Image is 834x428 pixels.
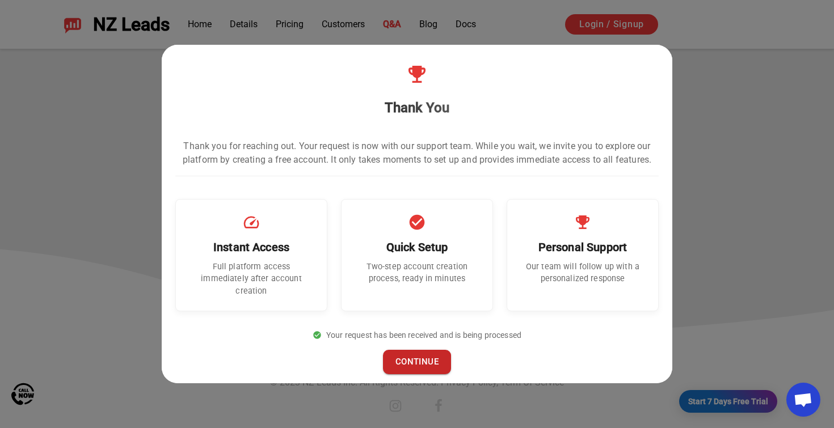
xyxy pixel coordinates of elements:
[383,350,451,374] button: CONTINUE
[189,238,313,256] h6: Instant Access
[521,261,645,285] p: Our team will follow up with a personalized response
[355,238,479,256] h6: Quick Setup
[786,383,820,417] div: Open chat
[521,238,645,256] h6: Personal Support
[189,261,313,298] p: Full platform access immediately after account creation
[355,261,479,285] p: Two-step account creation process, ready in minutes
[175,329,659,341] p: Your request has been received and is being processed
[175,139,659,167] p: Thank you for reaching out. Your request is now with our support team. While you wait, we invite ...
[385,99,449,117] div: Thank You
